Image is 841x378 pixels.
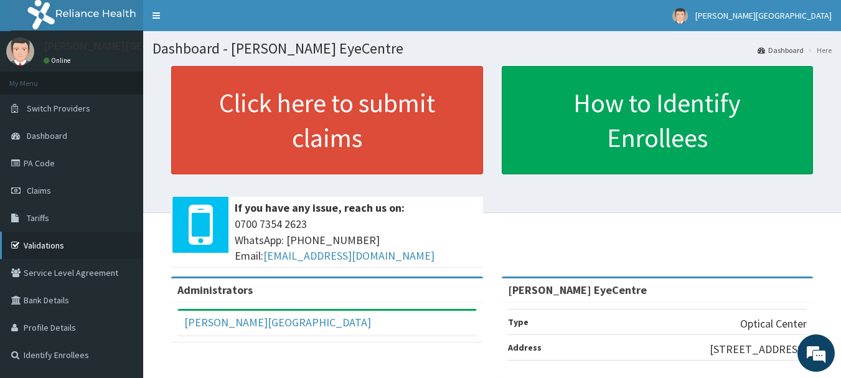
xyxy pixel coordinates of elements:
p: [STREET_ADDRESS] [710,341,807,357]
a: [PERSON_NAME][GEOGRAPHIC_DATA] [184,315,371,329]
a: How to Identify Enrollees [502,66,814,174]
span: [PERSON_NAME][GEOGRAPHIC_DATA] [695,10,832,21]
a: Click here to submit claims [171,66,483,174]
b: Address [508,342,542,353]
img: d_794563401_company_1708531726252_794563401 [23,62,50,93]
span: We're online! [72,111,172,237]
p: [PERSON_NAME][GEOGRAPHIC_DATA] [44,40,228,52]
a: [EMAIL_ADDRESS][DOMAIN_NAME] [263,248,435,263]
a: Dashboard [758,45,804,55]
span: 0700 7354 2623 WhatsApp: [PHONE_NUMBER] Email: [235,216,477,264]
span: Switch Providers [27,103,90,114]
li: Here [805,45,832,55]
b: If you have any issue, reach us on: [235,201,405,215]
div: Minimize live chat window [204,6,234,36]
span: Dashboard [27,130,67,141]
b: Administrators [177,283,253,297]
h1: Dashboard - [PERSON_NAME] EyeCentre [153,40,832,57]
img: User Image [6,37,34,65]
strong: [PERSON_NAME] EyeCentre [508,283,647,297]
a: Online [44,56,73,65]
span: Claims [27,185,51,196]
p: Optical Center [740,316,807,332]
span: Tariffs [27,212,49,224]
textarea: Type your message and hit 'Enter' [6,248,237,292]
div: Chat with us now [65,70,209,86]
b: Type [508,316,529,328]
img: User Image [672,8,688,24]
